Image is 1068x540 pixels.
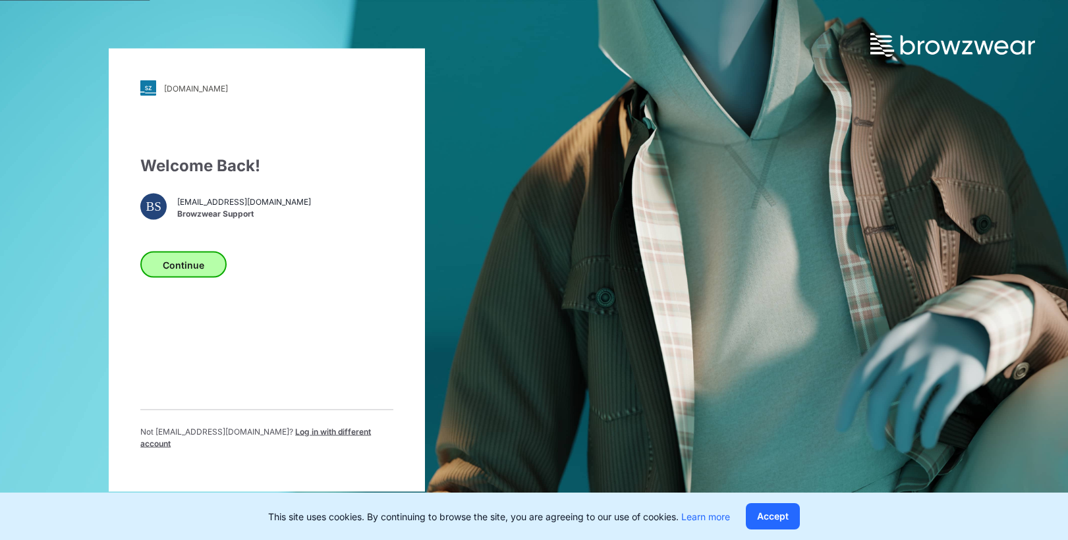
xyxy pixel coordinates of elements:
[164,83,228,93] div: [DOMAIN_NAME]
[177,207,311,219] span: Browzwear Support
[140,80,393,96] a: [DOMAIN_NAME]
[140,426,393,450] p: Not [EMAIL_ADDRESS][DOMAIN_NAME] ?
[681,511,730,522] a: Learn more
[746,503,800,529] button: Accept
[140,252,227,278] button: Continue
[140,194,167,220] div: BS
[268,510,730,524] p: This site uses cookies. By continuing to browse the site, you are agreeing to our use of cookies.
[140,154,393,178] div: Welcome Back!
[870,33,1035,57] img: browzwear-logo.73288ffb.svg
[140,80,156,96] img: svg+xml;base64,PHN2ZyB3aWR0aD0iMjgiIGhlaWdodD0iMjgiIHZpZXdCb3g9IjAgMCAyOCAyOCIgZmlsbD0ibm9uZSIgeG...
[177,196,311,207] span: [EMAIL_ADDRESS][DOMAIN_NAME]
